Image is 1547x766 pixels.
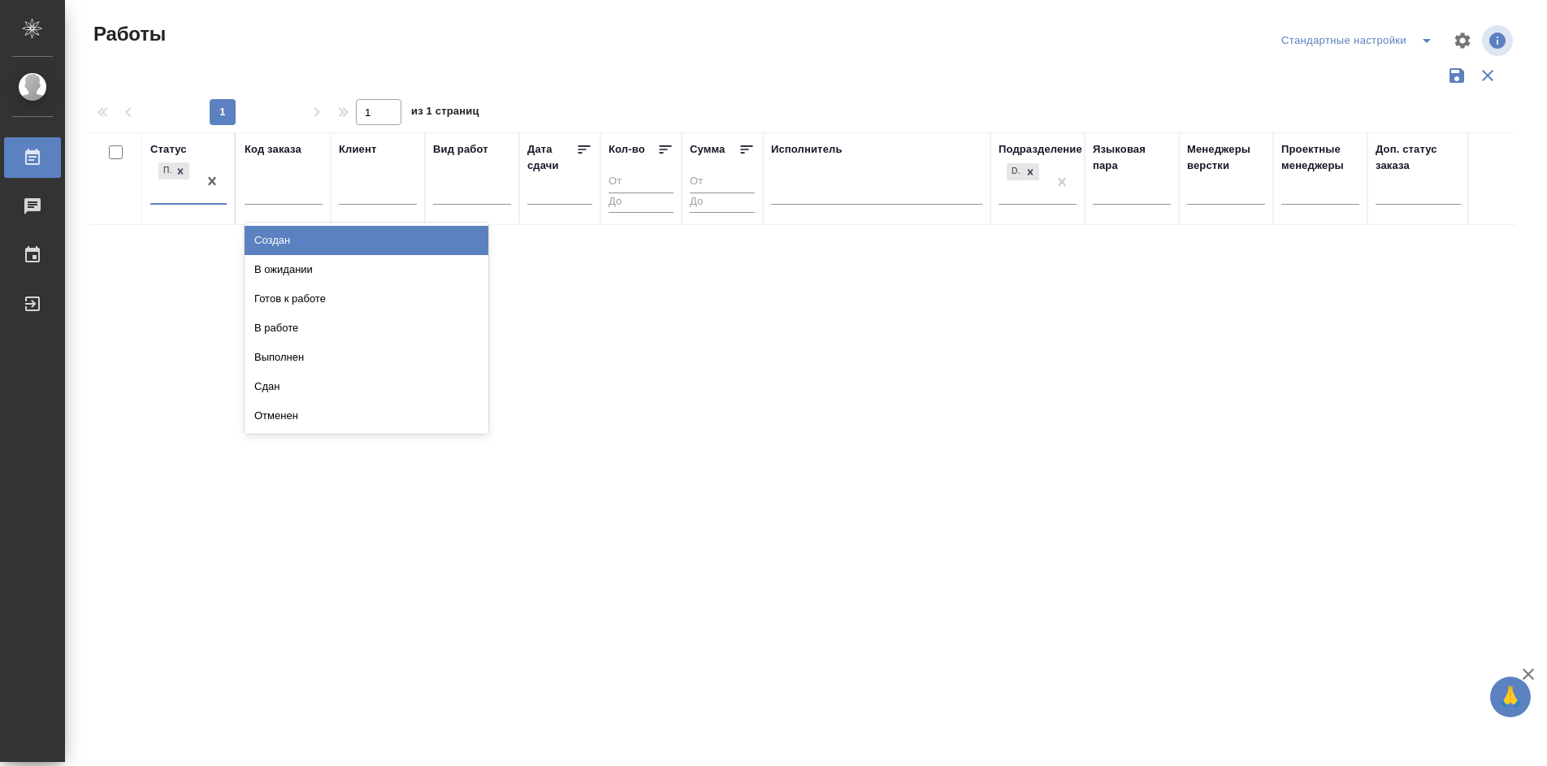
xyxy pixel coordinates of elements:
[339,141,376,158] div: Клиент
[1277,28,1443,54] div: split button
[245,372,488,401] div: Сдан
[1376,141,1461,174] div: Доп. статус заказа
[433,141,488,158] div: Вид работ
[690,172,755,193] input: От
[89,21,166,47] span: Работы
[1281,141,1359,174] div: Проектные менеджеры
[245,343,488,372] div: Выполнен
[690,193,755,213] input: До
[1005,162,1041,182] div: DTPlight
[999,141,1082,158] div: Подразделение
[1187,141,1265,174] div: Менеджеры верстки
[609,172,674,193] input: От
[609,141,645,158] div: Кол-во
[609,193,674,213] input: До
[690,141,725,158] div: Сумма
[150,141,187,158] div: Статус
[245,226,488,255] div: Создан
[157,161,191,181] div: Подбор
[1093,141,1171,174] div: Языковая пара
[411,102,479,125] span: из 1 страниц
[245,401,488,431] div: Отменен
[245,141,301,158] div: Код заказа
[1443,21,1482,60] span: Настроить таблицу
[1497,680,1524,714] span: 🙏
[158,162,171,180] div: Подбор
[245,284,488,314] div: Готов к работе
[527,141,576,174] div: Дата сдачи
[1472,60,1503,91] button: Сбросить фильтры
[1482,25,1516,56] span: Посмотреть информацию
[771,141,843,158] div: Исполнитель
[1007,163,1021,180] div: DTPlight
[245,255,488,284] div: В ожидании
[245,314,488,343] div: В работе
[1490,677,1531,717] button: 🙏
[1441,60,1472,91] button: Сохранить фильтры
